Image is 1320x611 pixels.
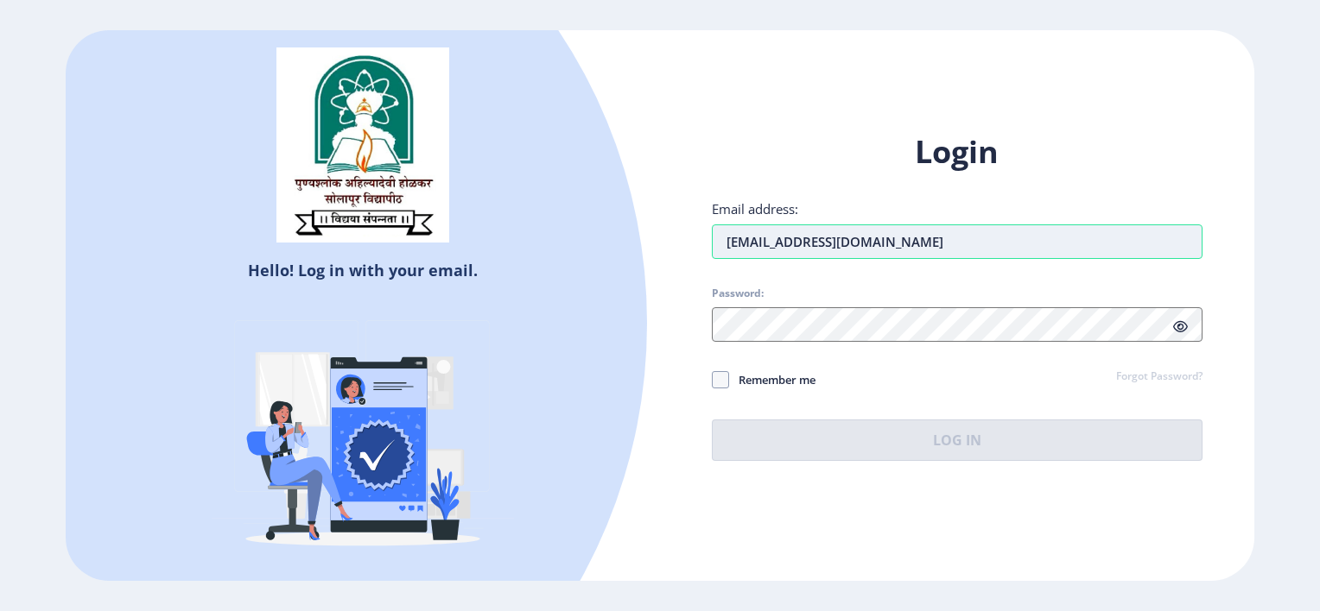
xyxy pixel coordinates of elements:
[212,287,514,589] img: Verified-rafiki.svg
[712,224,1203,259] input: Email address
[276,47,449,243] img: sulogo.png
[729,369,815,390] span: Remember me
[712,200,798,217] label: Email address:
[712,287,764,300] label: Password:
[1116,369,1203,385] a: Forgot Password?
[712,131,1203,173] h1: Login
[712,419,1203,461] button: Log In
